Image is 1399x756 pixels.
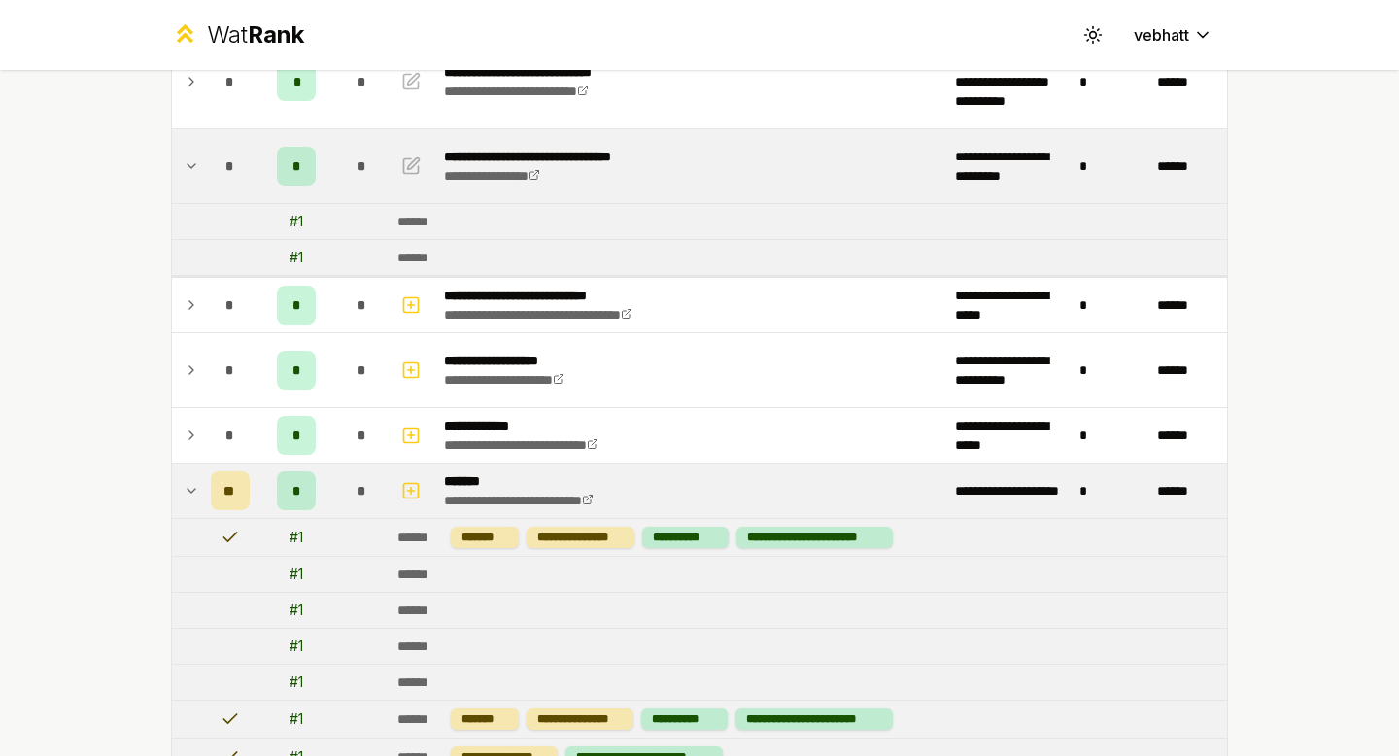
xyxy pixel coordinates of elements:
span: vebhatt [1134,23,1189,47]
div: Wat [207,19,304,51]
div: # 1 [290,672,303,692]
span: Rank [248,20,304,49]
div: # 1 [290,601,303,620]
div: # 1 [290,212,303,231]
div: # 1 [290,528,303,547]
div: # 1 [290,248,303,267]
a: WatRank [171,19,304,51]
button: vebhatt [1118,17,1228,52]
div: # 1 [290,709,303,729]
div: # 1 [290,565,303,584]
div: # 1 [290,636,303,656]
